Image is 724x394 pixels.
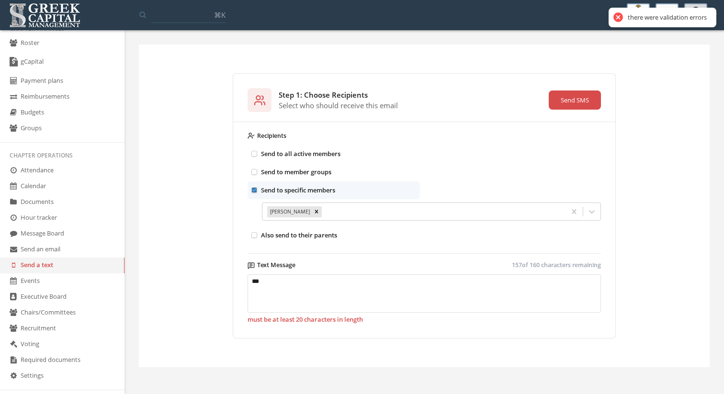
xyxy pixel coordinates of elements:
[261,185,335,195] p: Send to specific members
[261,230,337,240] p: Also send to their parents
[267,206,311,218] div: [PERSON_NAME]
[311,206,322,218] div: Remove Brown, Tyler
[251,169,258,175] button: Send to member groups
[248,261,295,270] span: Text Message
[279,90,398,100] div: Step 1: Choose Recipients
[261,148,340,159] p: Send to all active members
[248,132,601,140] label: Recipients
[261,167,331,177] p: Send to member groups
[251,151,258,157] button: Send to all active members
[214,10,226,20] span: ⌘K
[248,315,601,324] div: must be at least 20 characters in length
[512,261,601,270] span: 157 of 160 characters remaining
[251,187,258,193] button: Send to specific members
[251,232,258,238] button: Also send to their parents
[279,101,398,110] div: Select who should receive this email
[628,13,707,22] div: there were validation errors
[549,90,601,110] button: Send SMS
